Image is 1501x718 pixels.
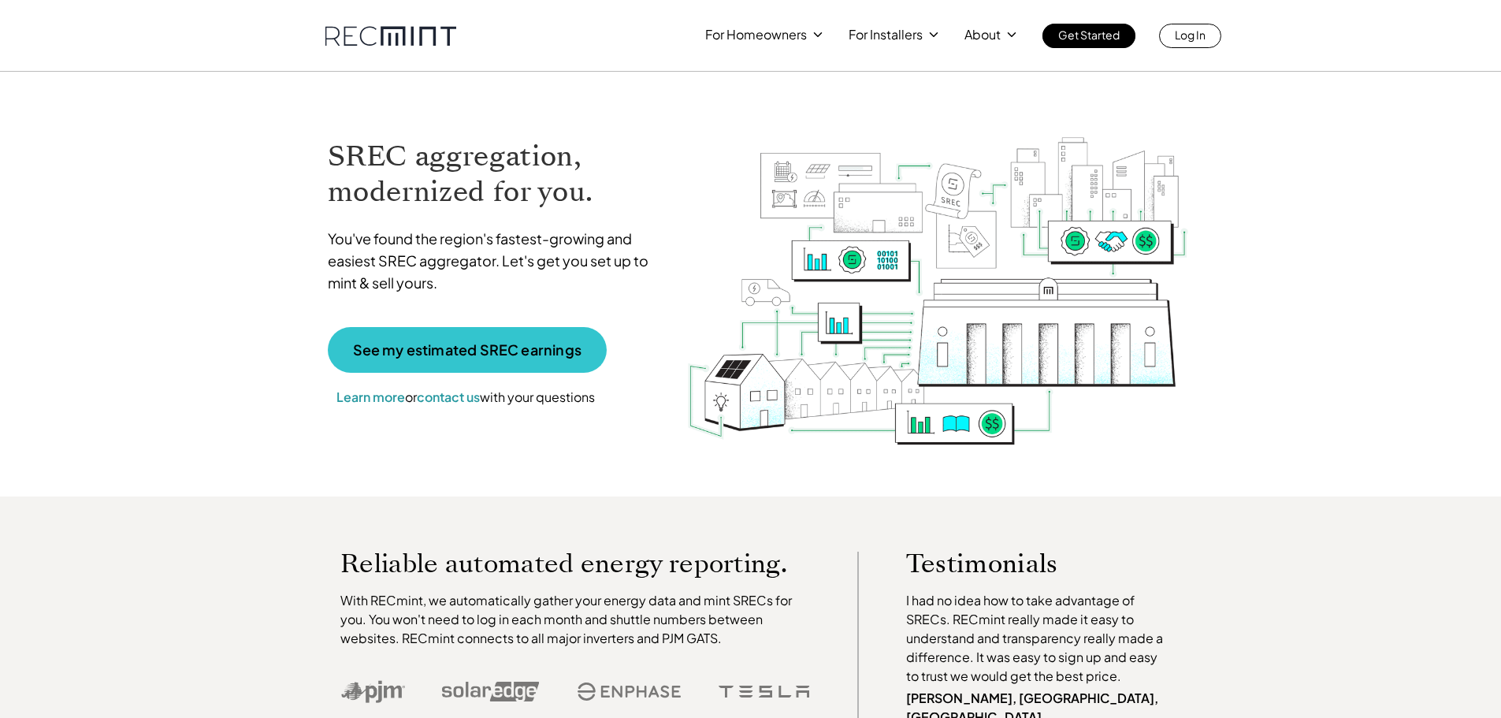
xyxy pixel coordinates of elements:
[705,24,807,46] p: For Homeowners
[336,389,405,405] a: Learn more
[964,24,1001,46] p: About
[328,327,607,373] a: See my estimated SREC earnings
[340,552,810,575] p: Reliable automated energy reporting.
[1058,24,1120,46] p: Get Started
[417,389,480,405] a: contact us
[340,591,810,648] p: With RECmint, we automatically gather your energy data and mint SRECs for you. You won't need to ...
[328,228,663,294] p: You've found the region's fastest-growing and easiest SREC aggregator. Let's get you set up to mi...
[1175,24,1206,46] p: Log In
[353,343,581,357] p: See my estimated SREC earnings
[328,139,663,210] h1: SREC aggregation, modernized for you.
[906,552,1141,575] p: Testimonials
[906,591,1171,686] p: I had no idea how to take advantage of SRECs. RECmint really made it easy to understand and trans...
[1159,24,1221,48] a: Log In
[328,387,604,407] p: or with your questions
[849,24,923,46] p: For Installers
[686,95,1189,449] img: RECmint value cycle
[1042,24,1135,48] a: Get Started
